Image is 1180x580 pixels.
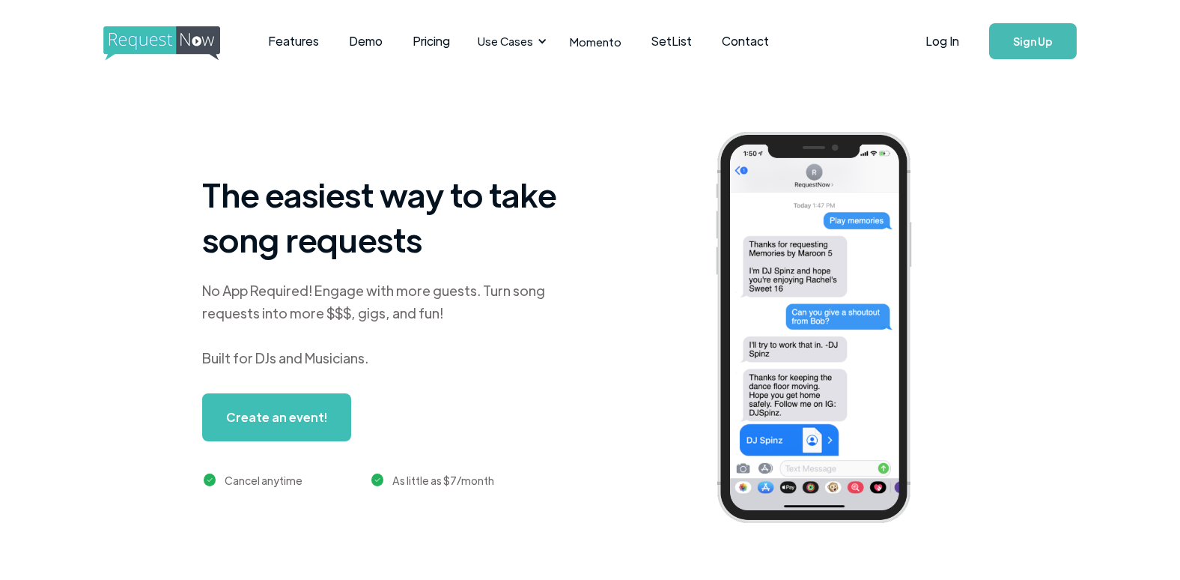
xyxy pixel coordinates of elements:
img: green checkmark [371,474,384,486]
div: Use Cases [469,18,551,64]
a: Demo [334,18,398,64]
a: home [103,26,216,56]
img: green checkmark [204,474,216,486]
a: SetList [636,18,707,64]
a: Create an event! [202,393,351,441]
a: Momento [555,19,636,64]
a: Sign Up [989,23,1077,59]
a: Contact [707,18,784,64]
div: Cancel anytime [225,471,302,489]
h1: The easiest way to take song requests [202,172,577,262]
div: As little as $7/month [392,471,494,489]
div: No App Required! Engage with more guests. Turn song requests into more $$$, gigs, and fun! Built ... [202,280,577,369]
a: Log In [910,15,974,67]
div: Use Cases [478,33,533,49]
img: requestnow logo [103,26,248,61]
a: Features [253,18,334,64]
img: iphone screenshot [699,121,952,539]
a: Pricing [398,18,465,64]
